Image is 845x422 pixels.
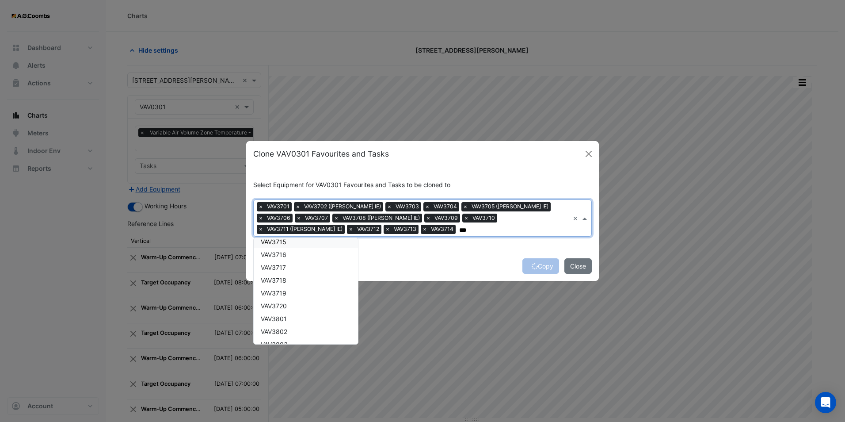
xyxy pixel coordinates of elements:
span: VAV3708 ([PERSON_NAME] IE) [340,214,422,223]
span: × [421,225,429,234]
span: VAV3713 [392,225,419,234]
span: VAV3716 [261,251,286,258]
span: × [424,214,432,223]
span: VAV3718 [261,276,286,284]
ng-dropdown-panel: Options list [253,238,358,345]
span: VAV3710 [470,214,497,223]
h6: Select Equipment for VAV0301 Favourites and Tasks to be cloned to [253,181,592,189]
span: VAV3706 [265,214,293,223]
span: × [332,214,340,223]
span: × [462,214,470,223]
span: VAV3701 [265,202,292,211]
span: VAV3801 [261,315,287,322]
span: × [257,214,265,223]
span: VAV3715 [261,238,286,246]
span: VAV3707 [303,214,330,223]
span: Clear [573,214,580,223]
button: Close [564,258,592,274]
span: × [294,202,302,211]
span: VAV3705 ([PERSON_NAME] IE) [469,202,551,211]
span: × [347,225,355,234]
span: VAV3702 ([PERSON_NAME] IE) [302,202,383,211]
span: VAV3803 [261,341,288,348]
span: VAV3714 [429,225,456,234]
span: VAV3720 [261,302,287,310]
span: VAV3709 [432,214,460,223]
h5: Clone VAV0301 Favourites and Tasks [253,148,389,160]
button: Close [582,147,595,161]
span: VAV3719 [261,289,286,297]
span: VAV3703 [393,202,421,211]
span: VAV3711 ([PERSON_NAME] IE) [265,225,345,234]
span: VAV3717 [261,264,286,271]
span: VAV3712 [355,225,381,234]
span: × [257,202,265,211]
span: VAV3802 [261,328,287,335]
span: × [295,214,303,223]
span: VAV3704 [431,202,459,211]
span: × [257,225,265,234]
span: × [461,202,469,211]
span: × [384,225,392,234]
div: Open Intercom Messenger [815,392,836,413]
span: × [423,202,431,211]
span: × [385,202,393,211]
